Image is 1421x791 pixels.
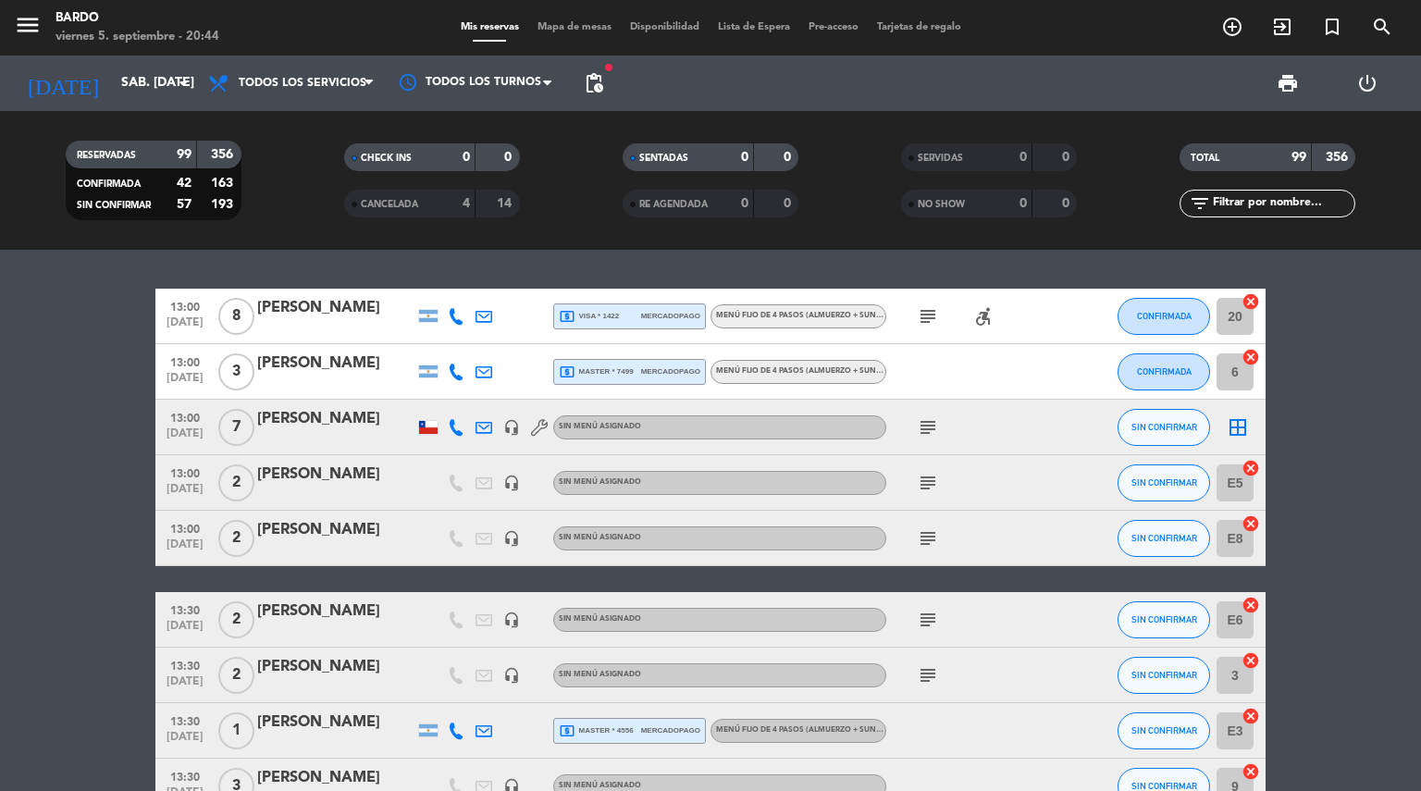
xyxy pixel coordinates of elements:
[1242,348,1260,366] i: cancel
[211,148,237,161] strong: 356
[218,520,254,557] span: 2
[639,200,708,209] span: RE AGENDADA
[917,416,939,439] i: subject
[1131,477,1197,488] span: SIN CONFIRMAR
[504,151,515,164] strong: 0
[1227,416,1249,439] i: border_all
[162,765,208,786] span: 13:30
[77,179,141,189] span: CONFIRMADA
[218,353,254,390] span: 3
[1118,353,1210,390] button: CONFIRMADA
[1118,298,1210,335] button: CONFIRMADA
[56,9,219,28] div: Bardo
[972,305,995,328] i: accessible_forward
[211,177,237,190] strong: 163
[917,664,939,686] i: subject
[1062,197,1073,210] strong: 0
[162,295,208,316] span: 13:00
[361,154,412,163] span: CHECK INS
[559,615,641,623] span: Sin menú asignado
[1242,707,1260,725] i: cancel
[218,409,254,446] span: 7
[559,534,641,541] span: Sin menú asignado
[503,612,520,628] i: headset_mic
[257,352,414,376] div: [PERSON_NAME]
[528,22,621,32] span: Mapa de mesas
[1211,193,1354,214] input: Filtrar por nombre...
[497,197,515,210] strong: 14
[503,475,520,491] i: headset_mic
[1321,16,1343,38] i: turned_in_not
[1131,670,1197,680] span: SIN CONFIRMAR
[218,298,254,335] span: 8
[162,731,208,752] span: [DATE]
[77,151,136,160] span: RESERVADAS
[162,316,208,338] span: [DATE]
[211,198,237,211] strong: 193
[1242,514,1260,533] i: cancel
[503,530,520,547] i: headset_mic
[177,198,192,211] strong: 57
[621,22,709,32] span: Disponibilidad
[177,177,192,190] strong: 42
[917,305,939,328] i: subject
[1371,16,1393,38] i: search
[716,726,936,734] span: Menú fijo de 4 pasos (Almuerzo + Sunset)
[14,11,42,39] i: menu
[1118,712,1210,749] button: SIN CONFIRMAR
[77,201,151,210] span: SIN CONFIRMAR
[1131,422,1197,432] span: SIN CONFIRMAR
[917,609,939,631] i: subject
[1131,781,1197,791] span: SIN CONFIRMAR
[162,517,208,538] span: 13:00
[641,310,700,322] span: mercadopago
[257,463,414,487] div: [PERSON_NAME]
[162,483,208,504] span: [DATE]
[1118,409,1210,446] button: SIN CONFIRMAR
[177,148,192,161] strong: 99
[162,654,208,675] span: 13:30
[162,406,208,427] span: 13:00
[257,296,414,320] div: [PERSON_NAME]
[741,151,748,164] strong: 0
[799,22,868,32] span: Pre-acceso
[559,478,641,486] span: Sin menú asignado
[1019,151,1027,164] strong: 0
[239,77,366,90] span: Todos los servicios
[1118,601,1210,638] button: SIN CONFIRMAR
[1328,56,1407,111] div: LOG OUT
[639,154,688,163] span: SENTADAS
[451,22,528,32] span: Mis reservas
[784,197,795,210] strong: 0
[559,723,634,739] span: master * 4556
[603,62,614,73] span: fiber_manual_record
[641,724,700,736] span: mercadopago
[463,151,470,164] strong: 0
[218,657,254,694] span: 2
[1131,614,1197,624] span: SIN CONFIRMAR
[741,197,748,210] strong: 0
[917,527,939,550] i: subject
[1118,520,1210,557] button: SIN CONFIRMAR
[162,372,208,393] span: [DATE]
[559,364,634,380] span: master * 7499
[1291,151,1306,164] strong: 99
[257,599,414,624] div: [PERSON_NAME]
[257,711,414,735] div: [PERSON_NAME]
[257,655,414,679] div: [PERSON_NAME]
[716,367,893,375] span: Menú fijo de 4 pasos (Almuerzo + Sunset)
[1137,311,1192,321] span: CONFIRMADA
[1189,192,1211,215] i: filter_list
[1277,72,1299,94] span: print
[257,407,414,431] div: [PERSON_NAME]
[918,200,965,209] span: NO SHOW
[1242,292,1260,311] i: cancel
[162,710,208,731] span: 13:30
[1242,651,1260,670] i: cancel
[1191,154,1219,163] span: TOTAL
[172,72,194,94] i: arrow_drop_down
[559,671,641,678] span: Sin menú asignado
[641,365,700,377] span: mercadopago
[257,518,414,542] div: [PERSON_NAME]
[1271,16,1293,38] i: exit_to_app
